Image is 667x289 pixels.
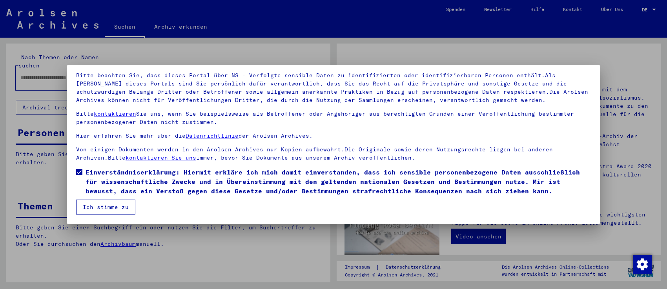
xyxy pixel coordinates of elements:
[76,200,135,214] button: Ich stimme zu
[126,154,196,161] a: kontaktieren Sie uns
[76,71,591,104] p: Bitte beachten Sie, dass dieses Portal über NS - Verfolgte sensible Daten zu identifizierten oder...
[76,132,591,140] p: Hier erfahren Sie mehr über die der Arolsen Archives.
[76,145,591,162] p: Von einigen Dokumenten werden in den Arolsen Archives nur Kopien aufbewahrt.Die Originale sowie d...
[186,132,239,139] a: Datenrichtlinie
[86,167,591,196] span: Einverständniserklärung: Hiermit erkläre ich mich damit einverstanden, dass ich sensible personen...
[633,255,652,274] img: Zustimmung ändern
[76,110,591,126] p: Bitte Sie uns, wenn Sie beispielsweise als Betroffener oder Angehöriger aus berechtigten Gründen ...
[94,110,136,117] a: kontaktieren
